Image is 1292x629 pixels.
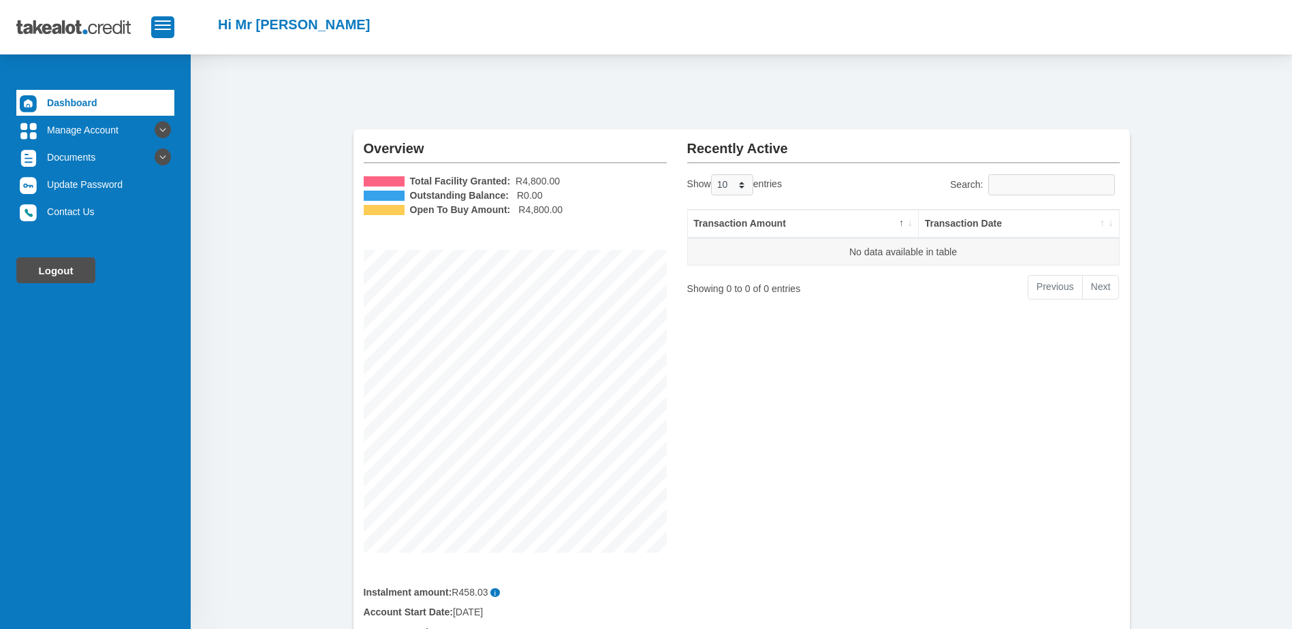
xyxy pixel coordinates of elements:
[16,172,174,197] a: Update Password
[16,257,95,283] a: Logout
[218,16,370,33] h2: Hi Mr [PERSON_NAME]
[364,129,667,157] h2: Overview
[950,174,1120,195] label: Search:
[364,587,452,598] b: Instalment amount:
[364,607,453,617] b: Account Start Date:
[711,174,753,195] select: Showentries
[353,605,677,619] div: [DATE]
[410,189,509,203] b: Outstanding Balance:
[16,199,174,225] a: Contact Us
[410,174,511,189] b: Total Facility Granted:
[16,144,174,170] a: Documents
[517,189,543,203] span: R0.00
[16,90,174,116] a: Dashboard
[516,174,560,189] span: R4,800.00
[518,203,563,217] span: R4,800.00
[490,588,501,597] span: i
[687,129,1120,157] h2: Recently Active
[16,10,151,44] img: takealot_credit_logo.svg
[16,117,174,143] a: Manage Account
[364,585,667,600] div: R458.03
[688,238,1119,265] td: No data available in table
[988,174,1115,195] input: Search:
[919,210,1119,238] th: Transaction Date: activate to sort column ascending
[688,210,919,238] th: Transaction Amount: activate to sort column descending
[687,174,782,195] label: Show entries
[410,203,511,217] b: Open To Buy Amount:
[687,274,855,296] div: Showing 0 to 0 of 0 entries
